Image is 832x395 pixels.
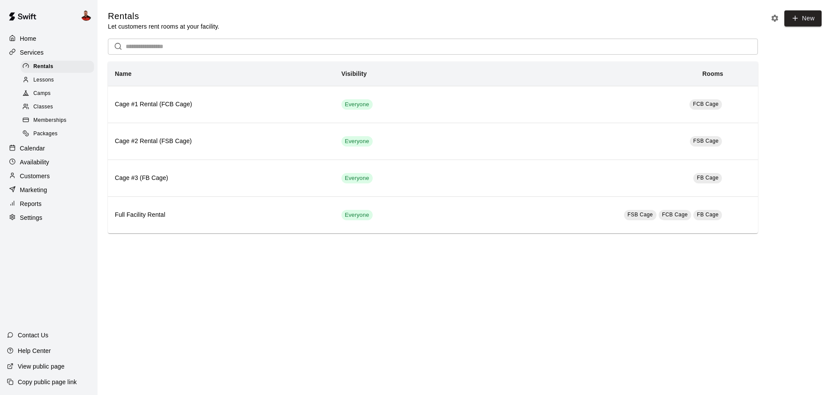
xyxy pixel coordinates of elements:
[7,197,91,210] a: Reports
[81,10,91,21] img: Ryan Nail
[7,156,91,169] a: Availability
[21,101,94,113] div: Classes
[341,136,373,147] div: This service is visible to all of your customers
[341,210,373,220] div: This service is visible to all of your customers
[79,7,97,24] div: Ryan Nail
[21,74,94,86] div: Lessons
[115,137,328,146] h6: Cage #2 Rental (FSB Cage)
[21,60,97,73] a: Rentals
[20,186,47,194] p: Marketing
[693,101,718,107] span: FCB Cage
[21,61,94,73] div: Rentals
[21,87,97,101] a: Camps
[693,138,719,144] span: FSB Cage
[115,100,328,109] h6: Cage #1 Rental (FCB Cage)
[33,116,66,125] span: Memberships
[7,183,91,196] a: Marketing
[115,210,328,220] h6: Full Facility Rental
[33,89,51,98] span: Camps
[20,144,45,153] p: Calendar
[697,175,718,181] span: FB Cage
[18,378,77,386] p: Copy public page link
[20,34,36,43] p: Home
[341,174,373,183] span: Everyone
[33,76,54,85] span: Lessons
[33,103,53,111] span: Classes
[21,73,97,87] a: Lessons
[7,142,91,155] a: Calendar
[115,70,132,77] b: Name
[20,158,49,166] p: Availability
[341,70,367,77] b: Visibility
[20,172,50,180] p: Customers
[21,101,97,114] a: Classes
[20,48,44,57] p: Services
[627,212,653,218] span: FSB Cage
[108,10,219,22] h5: Rentals
[7,46,91,59] a: Services
[341,137,373,146] span: Everyone
[21,128,94,140] div: Packages
[7,32,91,45] a: Home
[7,170,91,183] a: Customers
[341,99,373,110] div: This service is visible to all of your customers
[697,212,718,218] span: FB Cage
[768,12,781,25] button: Rental settings
[662,212,688,218] span: FCB Cage
[21,114,97,127] a: Memberships
[33,130,58,138] span: Packages
[115,173,328,183] h6: Cage #3 (FB Cage)
[108,22,219,31] p: Let customers rent rooms at your facility.
[341,101,373,109] span: Everyone
[20,213,42,222] p: Settings
[341,211,373,219] span: Everyone
[7,211,91,224] a: Settings
[18,362,65,371] p: View public page
[784,10,822,26] a: New
[21,114,94,127] div: Memberships
[21,88,94,100] div: Camps
[21,127,97,141] a: Packages
[33,62,53,71] span: Rentals
[702,70,723,77] b: Rooms
[108,62,758,233] table: simple table
[20,199,42,208] p: Reports
[18,331,49,340] p: Contact Us
[341,173,373,183] div: This service is visible to all of your customers
[18,346,51,355] p: Help Center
